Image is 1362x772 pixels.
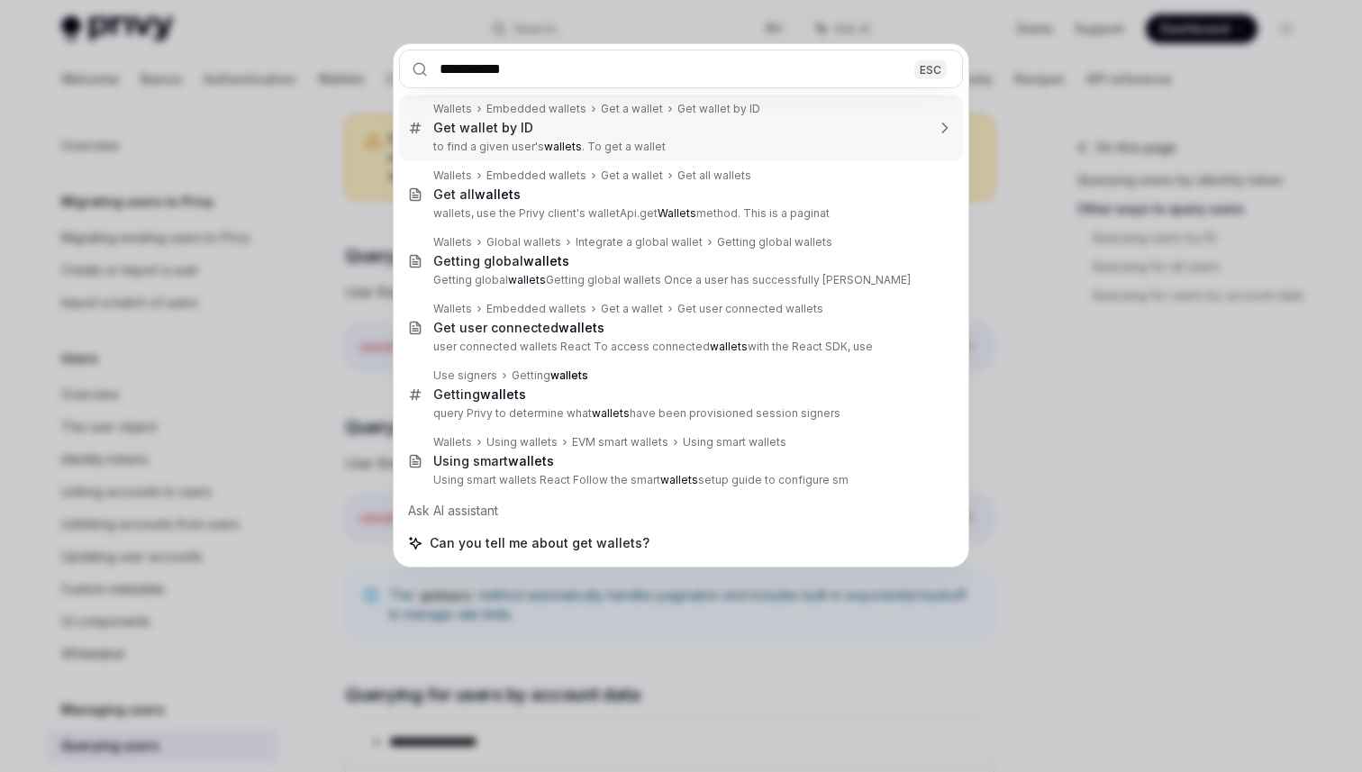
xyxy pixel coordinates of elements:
b: wallets [544,140,582,153]
b: Wallets [658,206,696,220]
div: Wallets [433,302,472,316]
b: wallets [508,453,554,468]
div: Wallets [433,102,472,116]
div: Get user connected wallets [677,302,823,316]
div: ESC [914,59,947,78]
p: to find a given user's . To get a wallet [433,140,925,154]
b: wallets [523,253,569,268]
div: Get user connected [433,320,604,336]
div: Wallets [433,435,472,450]
p: wallets, use the Privy client's walletApi.get method. This is a paginat [433,206,925,221]
div: Wallets [433,168,472,183]
b: wallets [592,406,630,420]
div: Get all wallets [677,168,751,183]
div: EVM smart wallets [572,435,668,450]
div: Wallets [433,235,472,250]
span: Can you tell me about get wallets? [430,534,649,552]
div: Use signers [433,368,497,383]
b: wallets [480,386,526,402]
b: wallets [710,340,748,353]
div: Embedded wallets [486,102,586,116]
b: wallets [475,186,521,202]
div: Embedded wallets [486,302,586,316]
p: Getting global Getting global wallets Once a user has successfully [PERSON_NAME] [433,273,925,287]
div: Get all [433,186,521,203]
div: Getting [512,368,588,383]
b: wallets [660,473,698,486]
div: Get wallet by ID [677,102,760,116]
div: Get wallet by ID [433,120,533,136]
div: Get a wallet [601,102,663,116]
div: Get a wallet [601,168,663,183]
b: wallets [558,320,604,335]
div: Ask AI assistant [399,495,963,527]
div: Global wallets [486,235,561,250]
div: Getting global [433,253,569,269]
div: Using smart wallets [683,435,786,450]
div: Embedded wallets [486,168,586,183]
p: user connected wallets React To access connected with the React SDK, use [433,340,925,354]
div: Getting global wallets [717,235,832,250]
div: Using wallets [486,435,558,450]
div: Using smart [433,453,554,469]
div: Getting [433,386,526,403]
p: query Privy to determine what have been provisioned session signers [433,406,925,421]
div: Integrate a global wallet [576,235,703,250]
b: wallets [508,273,546,286]
div: Get a wallet [601,302,663,316]
b: wallets [550,368,588,382]
p: Using smart wallets React Follow the smart setup guide to configure sm [433,473,925,487]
